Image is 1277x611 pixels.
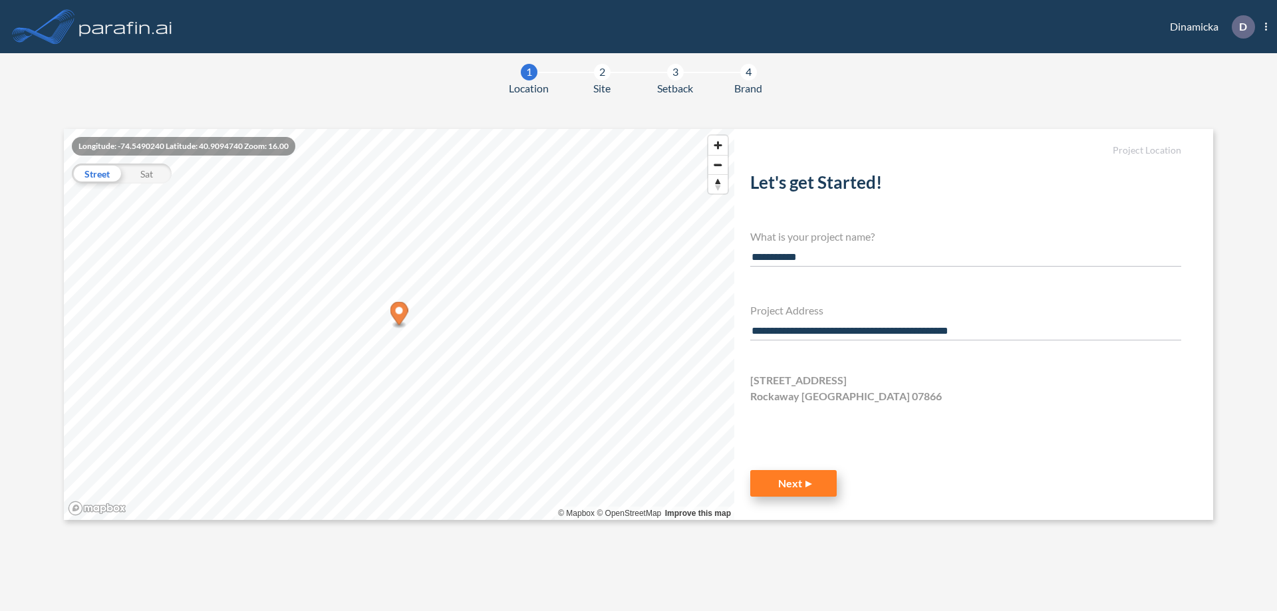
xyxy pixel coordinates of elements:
a: OpenStreetMap [597,509,661,518]
div: 2 [594,64,611,80]
h4: What is your project name? [750,230,1181,243]
button: Reset bearing to north [708,174,728,193]
h4: Project Address [750,304,1181,316]
div: Map marker [390,302,408,329]
div: 1 [521,64,537,80]
div: Dinamicka [1150,15,1267,39]
div: Street [72,164,122,183]
button: Zoom out [708,155,728,174]
span: Location [509,80,549,96]
span: Site [593,80,611,96]
span: [STREET_ADDRESS] [750,372,847,388]
div: Longitude: -74.5490240 Latitude: 40.9094740 Zoom: 16.00 [72,137,295,156]
a: Mapbox [558,509,595,518]
div: 4 [740,64,757,80]
a: Improve this map [665,509,731,518]
img: logo [76,13,175,40]
h5: Project Location [750,145,1181,156]
div: 3 [667,64,684,80]
canvas: Map [64,129,734,520]
div: Sat [122,164,172,183]
button: Zoom in [708,136,728,155]
span: Brand [734,80,762,96]
span: Zoom out [708,156,728,174]
span: Reset bearing to north [708,175,728,193]
span: Setback [657,80,693,96]
a: Mapbox homepage [68,501,126,516]
span: Rockaway [GEOGRAPHIC_DATA] 07866 [750,388,942,404]
h2: Let's get Started! [750,172,1181,198]
button: Next [750,470,837,497]
p: D [1239,21,1247,33]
